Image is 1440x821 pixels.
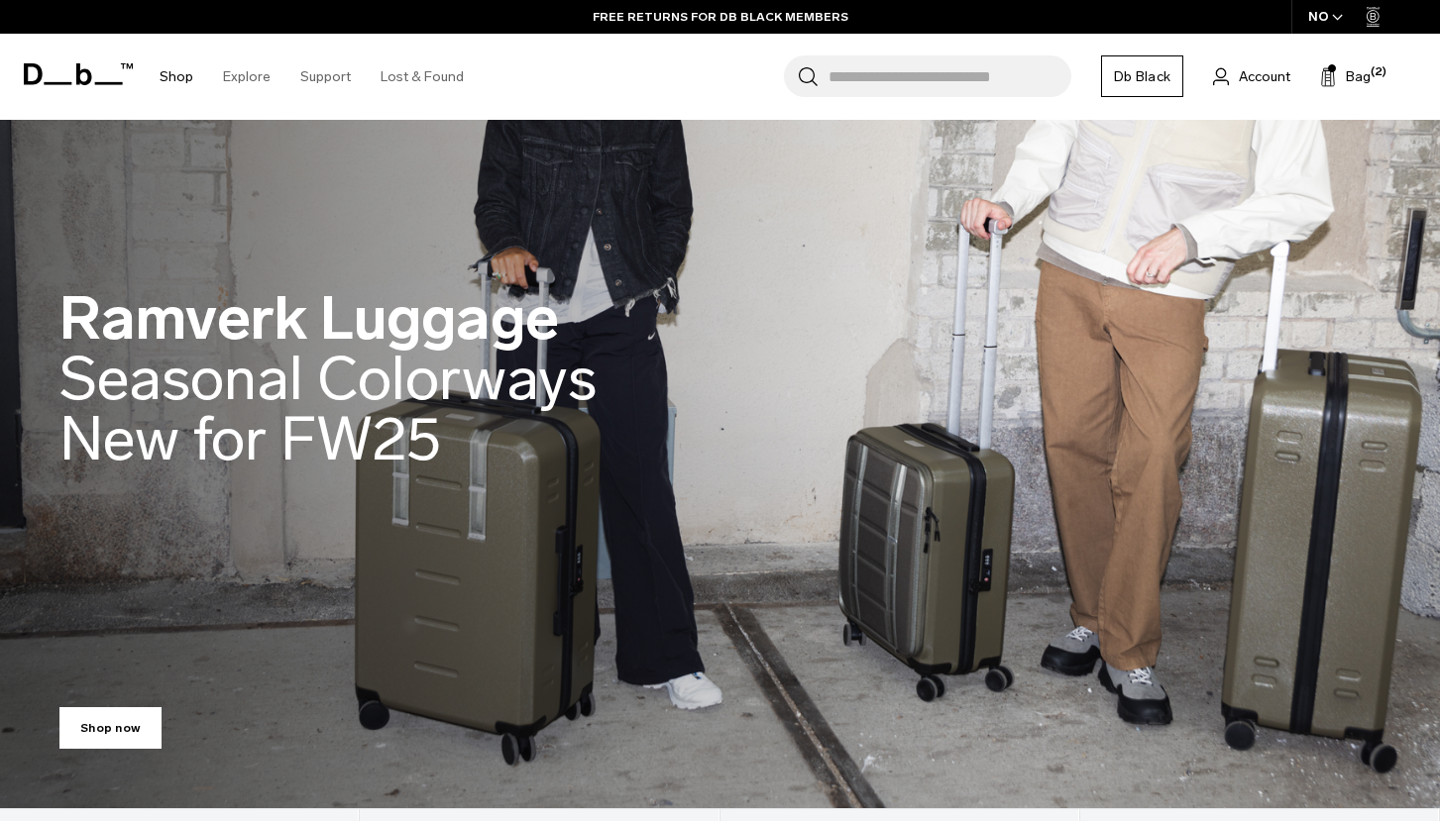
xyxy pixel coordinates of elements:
[1346,66,1371,87] span: Bag
[1320,64,1371,88] button: Bag (2)
[223,42,271,112] a: Explore
[1213,64,1290,88] a: Account
[1371,64,1386,81] span: (2)
[59,343,597,475] span: Seasonal Colorways New for FW25
[59,707,162,749] a: Shop now
[300,42,351,112] a: Support
[593,8,848,26] a: FREE RETURNS FOR DB BLACK MEMBERS
[381,42,464,112] a: Lost & Found
[145,34,479,120] nav: Main Navigation
[59,288,597,469] h2: Ramverk Luggage
[1101,55,1183,97] a: Db Black
[1239,66,1290,87] span: Account
[160,42,193,112] a: Shop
